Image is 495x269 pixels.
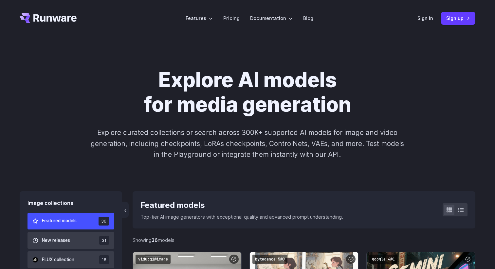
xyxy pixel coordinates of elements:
span: Featured models [42,217,77,225]
code: google:4@1 [369,255,397,264]
label: Features [186,14,213,22]
button: FLUX collection 18 [27,251,114,268]
code: vidu:q1@image [136,255,171,264]
a: Blog [303,14,313,22]
button: Featured models 36 [27,213,114,229]
div: Showing models [133,236,174,244]
p: Top-tier AI image generators with exceptional quality and advanced prompt understanding. [140,213,343,221]
label: Documentation [250,14,293,22]
span: New releases [42,237,70,244]
a: Go to / [20,13,77,23]
p: Explore curated collections or search across 300K+ supported AI models for image and video genera... [88,127,407,160]
div: Featured models [140,199,343,211]
div: Image collections [27,199,114,208]
span: 31 [99,236,109,245]
span: 36 [99,217,109,226]
button: New releases 31 [27,232,114,249]
h1: Explore AI models for media generation [65,68,430,117]
strong: 36 [152,237,158,243]
a: Sign in [417,14,433,22]
span: 18 [99,255,109,264]
span: FLUX collection [42,256,74,263]
a: Pricing [223,14,240,22]
a: Sign up [441,12,475,25]
button: ‹ [122,202,129,218]
code: bytedance:5@0 [252,255,287,264]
